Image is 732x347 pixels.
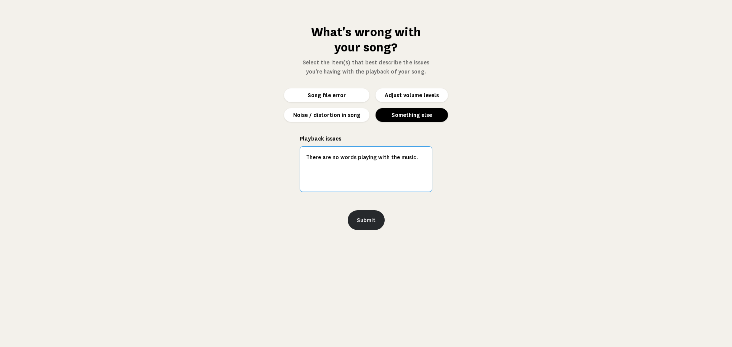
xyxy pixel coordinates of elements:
[300,58,432,76] p: Select the item(s) that best describe the issues you're having with the playback of your song.
[348,210,385,230] button: Submit
[376,88,448,102] button: Adjust volume levels
[300,146,432,192] textarea: There are no words playing with the music.
[376,108,448,122] button: Something else
[284,108,369,122] button: Noise / distortion in song
[284,88,369,102] button: Song file error
[300,24,432,55] h1: What's wrong with your song?
[300,134,432,143] label: Playback issues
